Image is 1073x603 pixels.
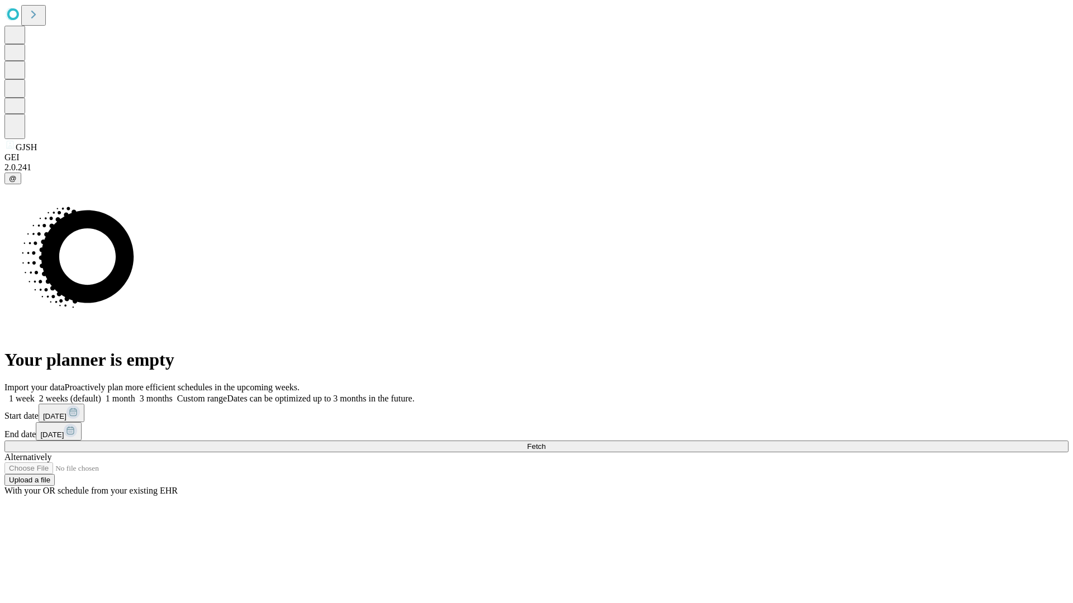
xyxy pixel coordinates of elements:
span: 3 months [140,394,173,403]
button: @ [4,173,21,184]
div: GEI [4,152,1069,162]
span: @ [9,174,17,183]
span: [DATE] [43,412,67,420]
span: With your OR schedule from your existing EHR [4,486,178,495]
div: Start date [4,404,1069,422]
span: GJSH [16,142,37,152]
button: [DATE] [36,422,82,441]
span: Proactively plan more efficient schedules in the upcoming weeks. [65,382,300,392]
span: Import your data [4,382,65,392]
span: Alternatively [4,452,51,462]
span: 1 week [9,394,35,403]
div: 2.0.241 [4,162,1069,173]
button: Upload a file [4,474,55,486]
button: Fetch [4,441,1069,452]
span: Dates can be optimized up to 3 months in the future. [227,394,414,403]
span: [DATE] [40,430,64,439]
span: 1 month [106,394,135,403]
button: [DATE] [39,404,84,422]
div: End date [4,422,1069,441]
h1: Your planner is empty [4,350,1069,370]
span: 2 weeks (default) [39,394,101,403]
span: Custom range [177,394,227,403]
span: Fetch [527,442,545,451]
